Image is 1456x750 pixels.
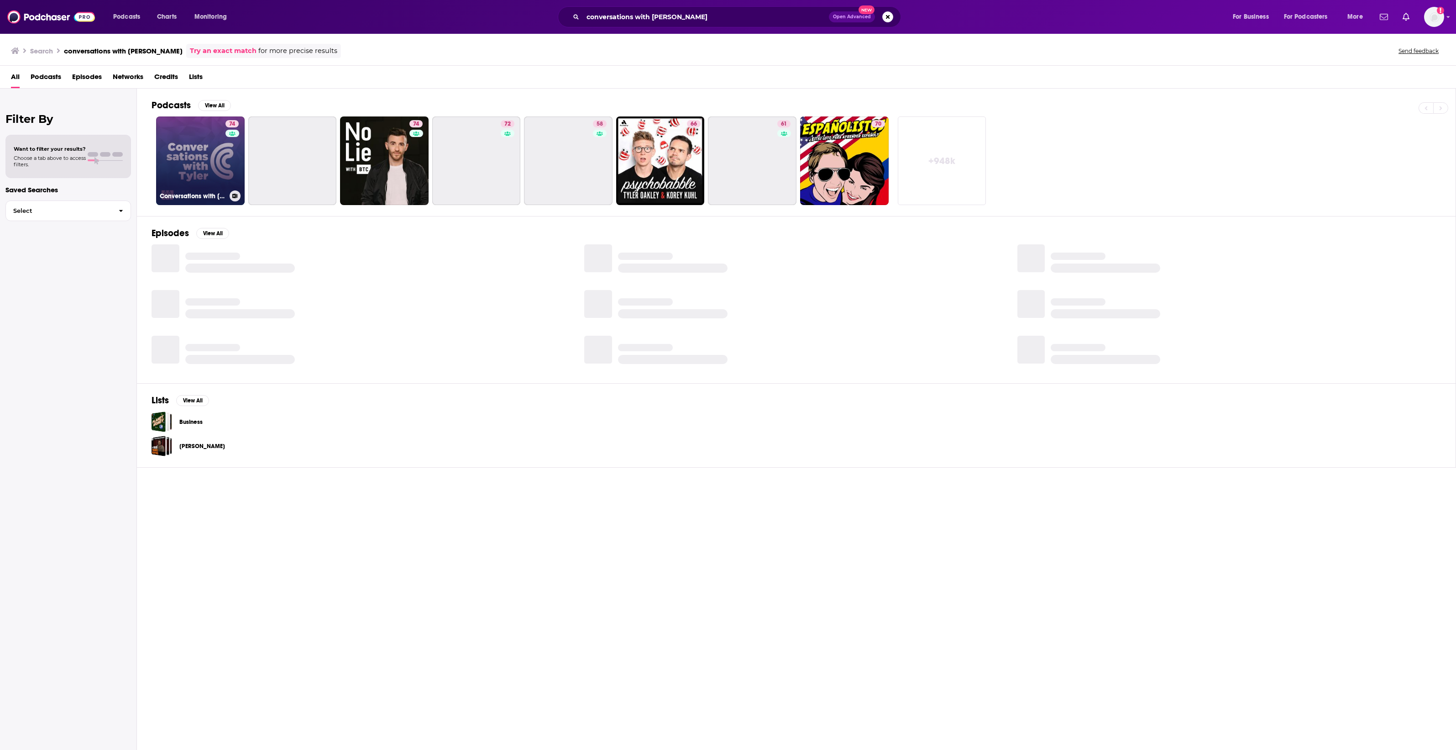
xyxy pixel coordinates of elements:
[152,436,172,456] a: joe rogan
[107,10,152,24] button: open menu
[1424,7,1444,27] span: Logged in as angelahattar
[7,8,95,26] img: Podchaser - Follow, Share and Rate Podcasts
[691,120,697,129] span: 66
[196,228,229,239] button: View All
[501,120,514,127] a: 72
[156,116,245,205] a: 74Conversations with [PERSON_NAME]
[616,116,705,205] a: 66
[152,395,169,406] h2: Lists
[152,100,191,111] h2: Podcasts
[190,46,257,56] a: Try an exact match
[6,208,111,214] span: Select
[1284,11,1328,23] span: For Podcasters
[31,69,61,88] a: Podcasts
[566,6,910,27] div: Search podcasts, credits, & more...
[1341,10,1374,24] button: open menu
[871,120,885,127] a: 70
[72,69,102,88] a: Episodes
[152,227,229,239] a: EpisodesView All
[593,120,607,127] a: 58
[898,116,986,205] a: +948k
[157,11,177,23] span: Charts
[152,227,189,239] h2: Episodes
[859,5,875,14] span: New
[5,112,131,126] h2: Filter By
[597,120,603,129] span: 58
[833,15,871,19] span: Open Advanced
[160,192,226,200] h3: Conversations with [PERSON_NAME]
[1399,9,1413,25] a: Show notifications dropdown
[11,69,20,88] a: All
[1424,7,1444,27] img: User Profile
[524,116,613,205] a: 58
[14,155,86,168] span: Choose a tab above to access filters.
[113,69,143,88] a: Networks
[340,116,429,205] a: 74
[583,10,829,24] input: Search podcasts, credits, & more...
[64,47,183,55] h3: conversations with [PERSON_NAME]
[152,100,231,111] a: PodcastsView All
[113,11,140,23] span: Podcasts
[800,116,889,205] a: 70
[777,120,791,127] a: 61
[1437,7,1444,14] svg: Add a profile image
[504,120,511,129] span: 72
[875,120,881,129] span: 70
[5,201,131,221] button: Select
[1226,10,1280,24] button: open menu
[687,120,701,127] a: 66
[189,69,203,88] a: Lists
[194,11,227,23] span: Monitoring
[198,100,231,111] button: View All
[829,11,875,22] button: Open AdvancedNew
[179,441,225,451] a: [PERSON_NAME]
[1424,7,1444,27] button: Show profile menu
[188,10,239,24] button: open menu
[1233,11,1269,23] span: For Business
[151,10,182,24] a: Charts
[30,47,53,55] h3: Search
[152,412,172,432] a: Business
[179,417,203,427] a: Business
[413,120,419,129] span: 74
[409,120,423,127] a: 74
[152,395,209,406] a: ListsView All
[5,185,131,194] p: Saved Searches
[225,120,239,127] a: 74
[1278,10,1341,24] button: open menu
[432,116,521,205] a: 72
[176,395,209,406] button: View All
[258,46,337,56] span: for more precise results
[154,69,178,88] a: Credits
[229,120,235,129] span: 74
[1376,9,1392,25] a: Show notifications dropdown
[1347,11,1363,23] span: More
[1396,47,1441,55] button: Send feedback
[14,146,86,152] span: Want to filter your results?
[781,120,787,129] span: 61
[708,116,796,205] a: 61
